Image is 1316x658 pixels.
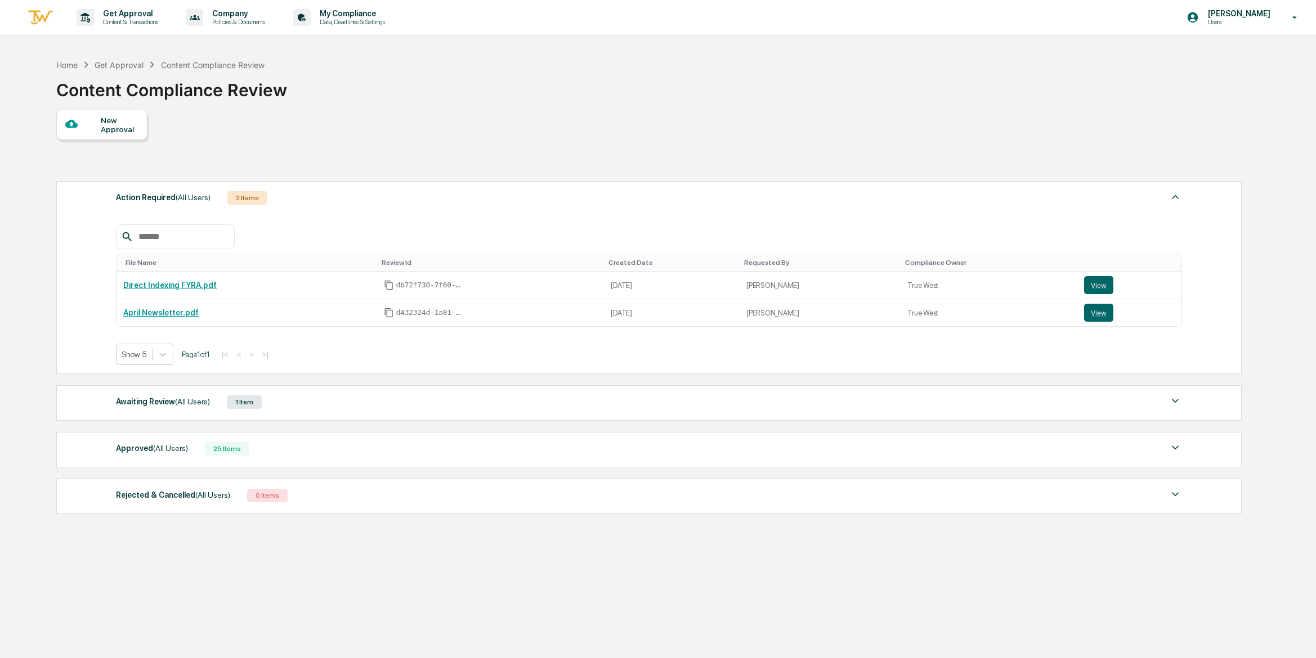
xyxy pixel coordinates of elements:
div: Toggle SortBy [126,259,372,267]
p: Data, Deadlines & Settings [311,18,391,26]
span: (All Users) [153,444,188,453]
button: >| [259,350,272,359]
td: [DATE] [604,299,740,326]
div: 25 Items [205,442,249,456]
div: Toggle SortBy [905,259,1073,267]
div: Rejected & Cancelled [116,488,230,502]
p: Users [1199,18,1276,26]
div: Awaiting Review [116,394,210,409]
img: caret [1169,488,1182,501]
span: (All Users) [175,397,210,406]
span: (All Users) [176,193,211,202]
iframe: Open customer support [1280,621,1310,651]
button: < [234,350,245,359]
p: My Compliance [311,9,391,18]
p: Company [203,9,271,18]
div: Home [56,60,78,70]
img: caret [1169,394,1182,408]
img: logo [27,8,54,27]
p: [PERSON_NAME] [1199,9,1276,18]
a: April Newsletter.pdf [123,308,199,317]
div: Toggle SortBy [744,259,896,267]
a: Direct Indexing FYRA.pdf [123,281,217,290]
div: 2 Items [227,191,267,205]
span: Page 1 of 1 [182,350,210,359]
span: (All Users) [195,490,230,499]
div: Toggle SortBy [1086,259,1177,267]
td: True West [901,299,1077,326]
p: Policies & Documents [203,18,271,26]
div: 0 Items [247,489,288,502]
button: > [246,350,257,359]
img: caret [1169,441,1182,454]
div: Toggle SortBy [382,259,600,267]
button: View [1084,276,1113,294]
button: |< [218,350,231,359]
td: True West [901,272,1077,299]
td: [DATE] [604,272,740,299]
div: Get Approval [95,60,144,70]
p: Content & Transactions [94,18,164,26]
td: [PERSON_NAME] [740,299,901,326]
div: New Approval [101,116,138,134]
span: Copy Id [384,308,394,318]
td: [PERSON_NAME] [740,272,901,299]
div: Content Compliance Review [56,71,287,100]
img: caret [1169,190,1182,204]
span: Copy Id [384,280,394,290]
a: View [1084,276,1175,294]
div: 1 Item [227,395,262,409]
div: Toggle SortBy [608,259,735,267]
div: Action Required [116,190,211,205]
a: View [1084,304,1175,322]
button: View [1084,304,1113,322]
span: d432324d-1a81-4128-bd3a-a21f01366246 [396,308,464,317]
p: Get Approval [94,9,164,18]
span: db72f730-7f60-46c6-95bb-4318d53f200f [396,281,464,290]
div: Approved [116,441,188,456]
div: Content Compliance Review [161,60,265,70]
